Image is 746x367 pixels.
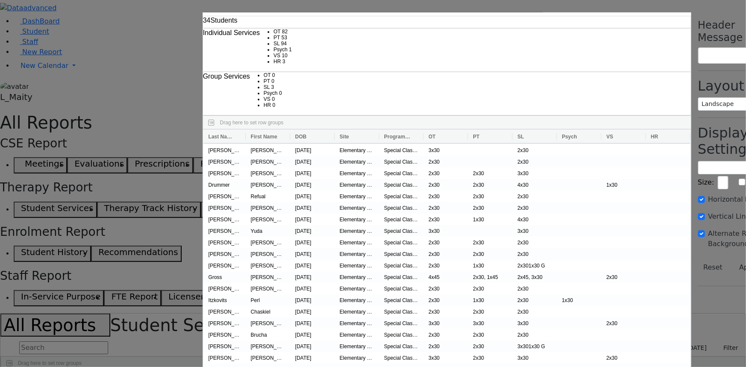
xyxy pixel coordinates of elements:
[220,120,284,126] span: Drag here to set row groups
[335,144,379,156] div: Elementary Division
[518,134,524,140] span: SL
[473,344,484,349] span: 2x30
[335,179,379,191] div: Elementary Division
[607,134,613,140] span: VS
[518,297,529,303] span: 2x30
[379,329,424,341] div: Special Class - K12
[289,47,292,53] span: 1
[379,306,424,317] div: Special Class - K12
[282,53,287,59] span: 10
[203,144,690,156] div: Press SPACE to select this row.
[203,329,690,341] div: Press SPACE to select this row.
[264,84,270,90] span: SL
[429,228,440,234] span: 3x30
[379,191,424,202] div: Special Class - K12
[335,283,379,294] div: Elementary Division
[203,16,238,24] h6: Students
[203,329,246,341] div: [PERSON_NAME]
[335,202,379,214] div: Elementary Division
[379,237,424,248] div: Special Class - K12
[518,320,529,326] span: 3x30
[429,147,440,153] span: 3x30
[246,294,290,306] div: Perl
[246,167,290,179] div: [PERSON_NAME]
[203,156,246,167] div: [PERSON_NAME]
[518,147,529,153] span: 2x30
[607,320,618,326] span: 2x30
[246,248,290,260] div: [PERSON_NAME]
[290,248,335,260] div: [DATE]
[246,179,290,191] div: [PERSON_NAME]
[335,225,379,237] div: Elementary Division
[203,144,246,156] div: [PERSON_NAME]
[518,263,529,269] span: 2x30
[335,191,379,202] div: Elementary Division
[518,240,529,246] span: 2x30
[429,297,440,303] span: 2x30
[274,53,280,59] span: VS
[473,274,498,280] span: 2x30, 1x45
[203,283,690,294] div: Press SPACE to select this row.
[246,156,290,167] div: [PERSON_NAME]
[335,260,379,271] div: Elementary Division
[290,202,335,214] div: [DATE]
[379,341,424,352] div: Special Class - K12
[379,167,424,179] div: Special Class - K12
[290,260,335,271] div: [DATE]
[335,341,379,352] div: Elementary Division
[290,317,335,329] div: [DATE]
[379,179,424,191] div: Special Class - K12
[429,251,440,257] span: 2x30
[290,191,335,202] div: [DATE]
[274,59,281,65] span: HR
[290,237,335,248] div: [DATE]
[203,260,246,271] div: [PERSON_NAME]
[429,355,440,361] span: 3x30
[251,134,277,140] span: First Name
[246,271,290,283] div: [PERSON_NAME]
[203,156,690,167] div: Press SPACE to select this row.
[203,29,260,37] h6: Individual Services
[473,205,484,211] span: 2x30
[429,159,440,165] span: 2x30
[290,294,335,306] div: [DATE]
[203,283,246,294] div: [PERSON_NAME]
[203,317,246,329] div: [PERSON_NAME]
[246,283,290,294] div: [PERSON_NAME]
[429,332,440,338] span: 2x30
[379,248,424,260] div: Special Class - K12
[264,90,278,96] span: Psych
[335,237,379,248] div: Elementary Division
[473,251,484,257] span: 2x30
[290,306,335,317] div: [DATE]
[562,297,573,303] span: 1x30
[264,102,271,108] span: HR
[290,179,335,191] div: [DATE]
[384,134,412,140] span: Program Type
[281,35,287,41] span: 53
[340,134,349,140] span: Site
[203,225,246,237] div: [PERSON_NAME]
[473,134,480,140] span: PT
[246,352,290,364] div: [PERSON_NAME]
[264,78,270,84] span: PT
[203,202,246,214] div: [PERSON_NAME]
[246,214,290,225] div: [PERSON_NAME]
[282,29,288,35] span: 82
[271,78,274,84] span: 0
[518,205,529,211] span: 2x30
[429,170,440,176] span: 2x30
[562,134,577,140] span: Psych
[335,329,379,341] div: Elementary Division
[272,96,275,102] span: 0
[283,59,286,65] span: 3
[203,294,690,306] div: Press SPACE to select this row.
[203,179,690,191] div: Press SPACE to select this row.
[518,170,529,176] span: 3x30
[203,214,690,225] div: Press SPACE to select this row.
[335,352,379,364] div: Elementary Division
[698,259,728,276] button: Reset
[274,29,280,35] span: OT
[203,341,690,352] div: Press SPACE to select this row.
[335,214,379,225] div: Elementary Division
